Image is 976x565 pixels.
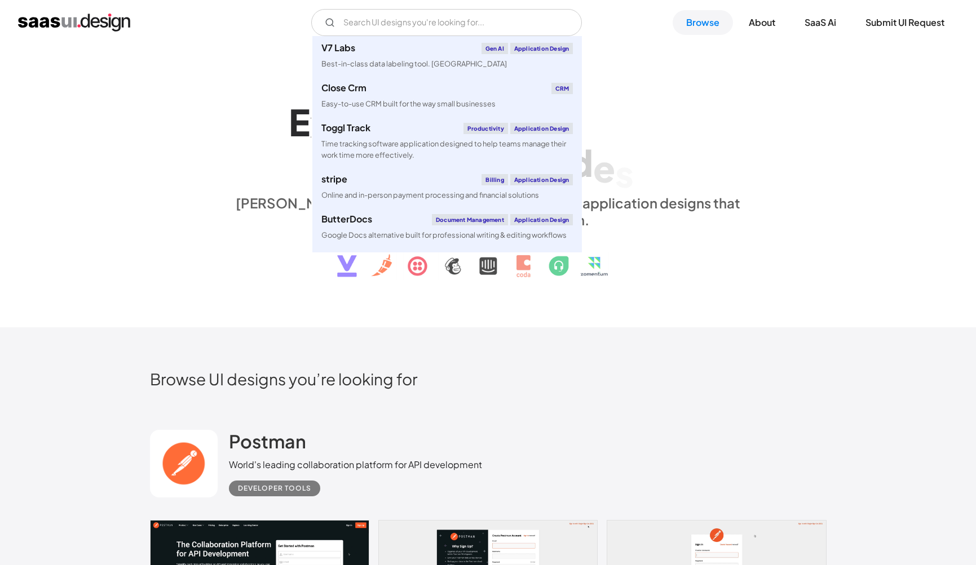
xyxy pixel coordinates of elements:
a: Submit UI Request [852,10,958,35]
h2: Postman [229,430,306,452]
form: Email Form [311,9,582,36]
div: Toggl Track [321,123,370,132]
a: klaviyoEmail MarketingApplication DesignCreate personalised customer experiences across email, SM... [312,247,582,298]
h2: Browse UI designs you’re looking for [150,369,827,389]
div: Developer tools [238,482,311,495]
div: s [615,152,634,195]
a: About [735,10,789,35]
div: World's leading collaboration platform for API development [229,458,482,471]
div: [PERSON_NAME] is a hand-picked collection of saas application designs that exhibit the best in cl... [229,194,748,228]
div: stripe [321,175,347,184]
a: stripeBillingApplication DesignOnline and in-person payment processing and financial solutions [312,167,582,207]
a: Toggl TrackProductivityApplication DesignTime tracking software application designed to help team... [312,116,582,167]
div: Application Design [510,123,573,134]
div: Close Crm [321,83,366,92]
a: Browse [673,10,733,35]
div: CRM [551,83,573,94]
div: E [289,100,310,143]
a: ButterDocsDocument ManagementApplication DesignGoogle Docs alternative built for professional wri... [312,207,582,247]
div: Document Management [432,214,508,225]
div: Productivity [463,123,507,134]
div: Online and in-person payment processing and financial solutions [321,190,539,201]
div: e [593,146,615,189]
div: Easy-to-use CRM built for the way small businesses [321,99,496,109]
div: Application Design [510,214,573,225]
div: Google Docs alternative built for professional writing & editing workflows [321,230,567,241]
a: V7 LabsGen AIApplication DesignBest-in-class data labeling tool. [GEOGRAPHIC_DATA] [312,36,582,76]
img: text, icon, saas logo [317,228,659,287]
div: V7 Labs [321,43,355,52]
div: Best-in-class data labeling tool. [GEOGRAPHIC_DATA] [321,59,507,69]
div: Application Design [510,43,573,54]
a: home [18,14,130,32]
div: Gen AI [482,43,508,54]
div: ButterDocs [321,215,372,224]
div: Application Design [510,174,573,185]
input: Search UI designs you're looking for... [311,9,582,36]
div: Billing [482,174,507,185]
a: Close CrmCRMEasy-to-use CRM built for the way small businesses [312,76,582,116]
h1: Explore SaaS UI design patterns & interactions. [229,97,748,184]
div: Time tracking software application designed to help teams manage their work time more effectively. [321,139,573,160]
div: x [310,101,331,145]
a: Postman [229,430,306,458]
a: SaaS Ai [791,10,850,35]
